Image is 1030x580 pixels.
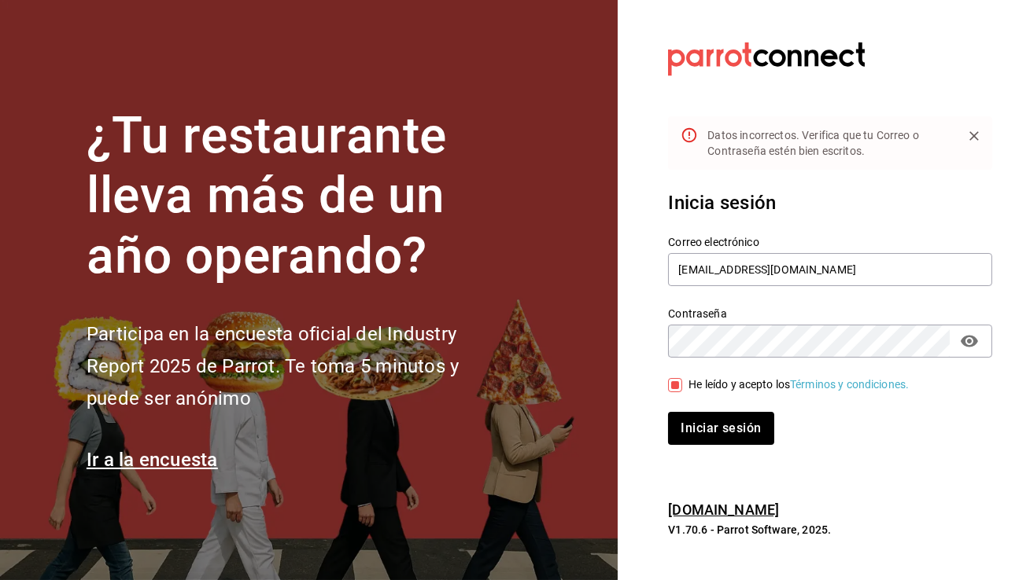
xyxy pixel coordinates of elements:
label: Contraseña [668,308,992,319]
h2: Participa en la encuesta oficial del Industry Report 2025 de Parrot. Te toma 5 minutos y puede se... [87,318,511,414]
p: V1.70.6 - Parrot Software, 2025. [668,522,992,538]
a: [DOMAIN_NAME] [668,501,779,518]
h1: ¿Tu restaurante lleva más de un año operando? [87,106,511,287]
label: Correo electrónico [668,237,992,248]
h3: Inicia sesión [668,189,992,217]
a: Términos y condiciones. [790,378,909,391]
button: passwordField [956,328,983,354]
div: He leído y acepto los [689,376,909,393]
input: Ingresa tu correo electrónico [668,253,992,286]
button: Close [962,124,986,148]
a: Ir a la encuesta [87,449,218,471]
div: Datos incorrectos. Verifica que tu Correo o Contraseña estén bien escritos. [707,121,950,165]
button: Iniciar sesión [668,412,773,445]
